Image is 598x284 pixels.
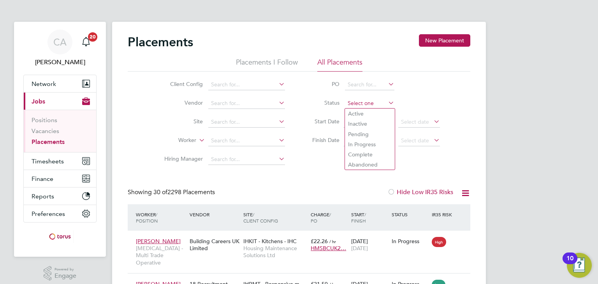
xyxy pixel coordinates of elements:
[311,238,328,245] span: £22.26
[390,207,430,221] div: Status
[432,237,446,247] span: High
[153,188,167,196] span: 30 of
[32,210,65,217] span: Preferences
[208,98,285,109] input: Search for...
[23,30,97,67] a: CA[PERSON_NAME]
[345,109,395,119] li: Active
[309,207,349,228] div: Charge
[345,119,395,129] li: Inactive
[392,238,428,245] div: In Progress
[345,139,395,149] li: In Progress
[128,188,216,196] div: Showing
[55,273,76,279] span: Engage
[566,258,573,268] div: 10
[243,245,307,259] span: Housing Maintenance Solutions Ltd
[317,58,362,72] li: All Placements
[430,207,457,221] div: IR35 Risk
[304,81,339,88] label: PO
[24,93,96,110] button: Jobs
[401,137,429,144] span: Select date
[304,99,339,106] label: Status
[304,137,339,144] label: Finish Date
[243,211,278,224] span: / Client Config
[24,170,96,187] button: Finance
[345,79,394,90] input: Search for...
[158,155,203,162] label: Hiring Manager
[23,230,97,243] a: Go to home page
[208,154,285,165] input: Search for...
[349,207,390,228] div: Start
[24,75,96,92] button: Network
[208,79,285,90] input: Search for...
[304,118,339,125] label: Start Date
[158,118,203,125] label: Site
[46,230,74,243] img: torus-logo-retina.png
[349,234,390,256] div: [DATE]
[345,160,395,170] li: Abandoned
[24,205,96,222] button: Preferences
[136,245,186,266] span: [MEDICAL_DATA] - Multi Trade Operative
[32,98,45,105] span: Jobs
[236,58,298,72] li: Placements I Follow
[32,158,64,165] span: Timesheets
[32,80,56,88] span: Network
[311,211,331,224] span: / PO
[32,175,53,182] span: Finance
[53,37,67,47] span: CA
[134,233,470,240] a: [PERSON_NAME][MEDICAL_DATA] - Multi Trade OperativeBuilding Careers UK LimitedIHKIT - Kitchens - ...
[158,81,203,88] label: Client Config
[208,135,285,146] input: Search for...
[134,276,470,283] a: [PERSON_NAME][MEDICAL_DATA] - Plumber18 Recruitment LimitedIHRMT - Responsive m…Housing Maintenan...
[208,117,285,128] input: Search for...
[153,188,215,196] span: 2298 Placements
[311,245,346,252] span: HMSBCUK2…
[23,58,97,67] span: Catherine Arnold
[329,238,336,244] span: / hr
[345,149,395,160] li: Complete
[44,266,77,281] a: Powered byEngage
[351,245,368,252] span: [DATE]
[136,238,181,245] span: [PERSON_NAME]
[158,99,203,106] label: Vendor
[24,188,96,205] button: Reports
[24,153,96,170] button: Timesheets
[14,22,106,257] nav: Main navigation
[345,98,394,109] input: Select one
[136,211,158,224] span: / Position
[243,238,297,245] span: IHKIT - Kitchens - IHC
[32,116,57,124] a: Positions
[78,30,94,54] a: 20
[88,32,97,42] span: 20
[419,34,470,47] button: New Placement
[151,137,196,144] label: Worker
[55,266,76,273] span: Powered by
[351,211,366,224] span: / Finish
[188,207,241,221] div: Vendor
[24,110,96,152] div: Jobs
[241,207,309,228] div: Site
[567,253,592,278] button: Open Resource Center, 10 new notifications
[387,188,453,196] label: Hide Low IR35 Risks
[128,34,193,50] h2: Placements
[401,118,429,125] span: Select date
[134,207,188,228] div: Worker
[32,193,54,200] span: Reports
[32,127,59,135] a: Vacancies
[345,129,395,139] li: Pending
[188,234,241,256] div: Building Careers UK Limited
[32,138,65,146] a: Placements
